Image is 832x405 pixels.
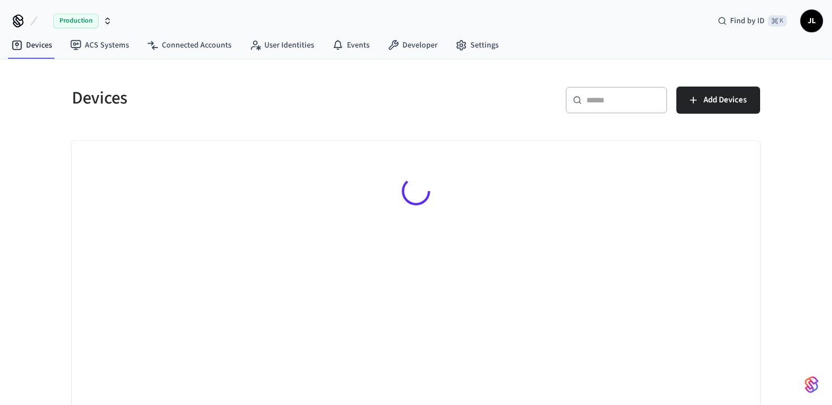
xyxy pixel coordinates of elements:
span: ⌘ K [768,15,787,27]
span: Production [53,14,98,28]
span: JL [801,11,822,31]
h5: Devices [72,87,409,110]
a: ACS Systems [61,35,138,55]
a: Events [323,35,379,55]
a: User Identities [241,35,323,55]
span: Add Devices [704,93,747,107]
span: Find by ID [730,15,765,27]
a: Settings [447,35,508,55]
a: Devices [2,35,61,55]
button: Add Devices [676,87,760,114]
a: Connected Accounts [138,35,241,55]
div: Find by ID⌘ K [709,11,796,31]
img: SeamLogoGradient.69752ec5.svg [805,376,818,394]
button: JL [800,10,823,32]
a: Developer [379,35,447,55]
